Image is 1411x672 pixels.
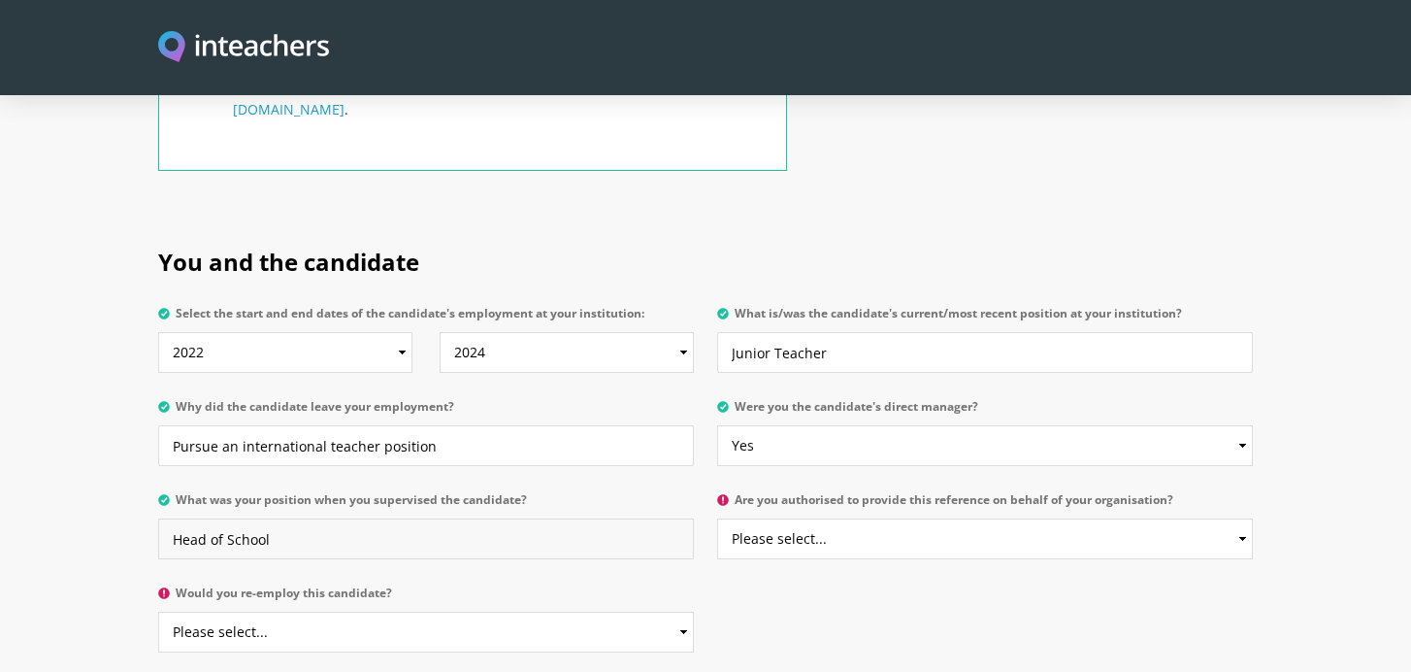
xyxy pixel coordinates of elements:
a: Visit this site's homepage [158,31,329,65]
label: Are you authorised to provide this reference on behalf of your organisation? [717,493,1253,519]
label: Select the start and end dates of the candidate's employment at your institution: [158,307,694,332]
label: Would you re-employ this candidate? [158,587,694,612]
label: Were you the candidate's direct manager? [717,400,1253,425]
label: What is/was the candidate's current/most recent position at your institution? [717,307,1253,332]
label: Why did the candidate leave your employment? [158,400,694,425]
img: Inteachers [158,31,329,65]
label: What was your position when you supervised the candidate? [158,493,694,519]
span: You and the candidate [158,246,419,278]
